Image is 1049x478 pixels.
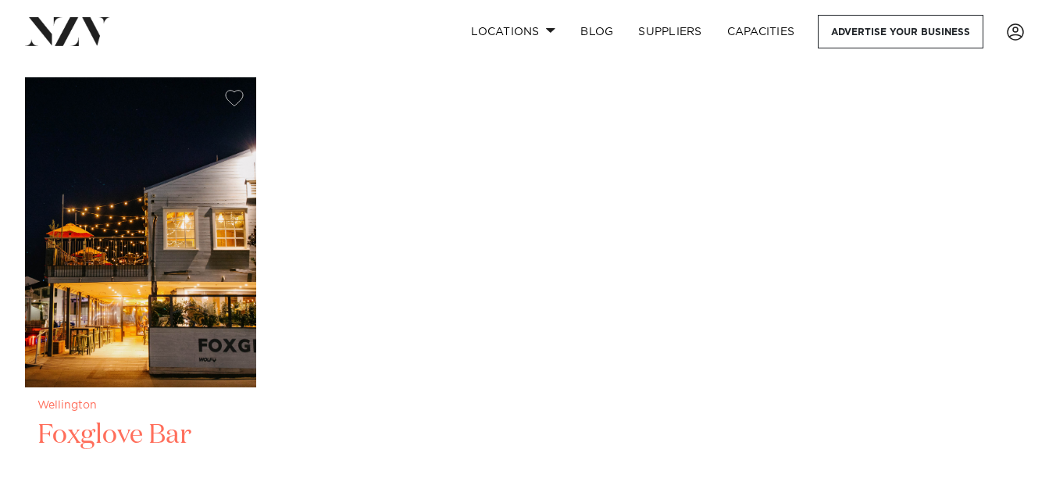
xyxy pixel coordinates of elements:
[818,15,983,48] a: Advertise your business
[458,15,568,48] a: Locations
[25,17,110,45] img: nzv-logo.png
[37,400,244,412] small: Wellington
[568,15,626,48] a: BLOG
[626,15,714,48] a: SUPPLIERS
[715,15,808,48] a: Capacities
